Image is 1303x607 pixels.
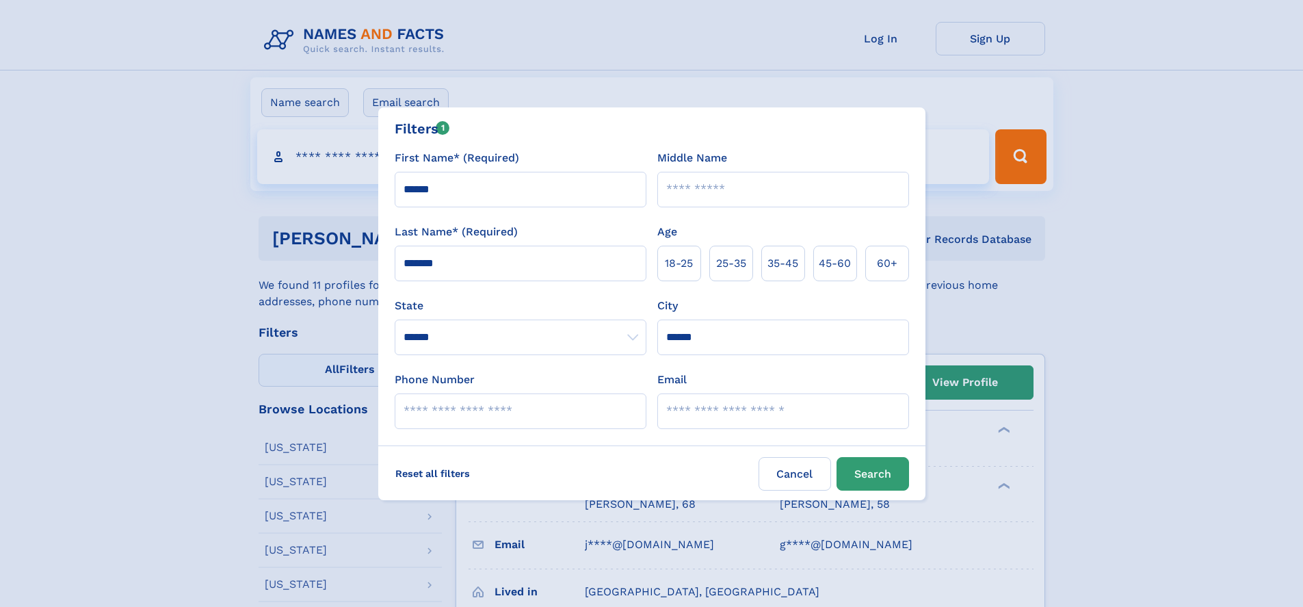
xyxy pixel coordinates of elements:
span: 60+ [877,255,897,272]
div: Filters [395,118,450,139]
label: Middle Name [657,150,727,166]
label: Age [657,224,677,240]
label: Last Name* (Required) [395,224,518,240]
span: 45‑60 [819,255,851,272]
label: City [657,298,678,314]
label: Email [657,372,687,388]
label: Reset all filters [386,457,479,490]
label: Cancel [759,457,831,491]
button: Search [837,457,909,491]
span: 35‑45 [767,255,798,272]
label: Phone Number [395,372,475,388]
label: First Name* (Required) [395,150,519,166]
span: 25‑35 [716,255,746,272]
label: State [395,298,646,314]
span: 18‑25 [665,255,693,272]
